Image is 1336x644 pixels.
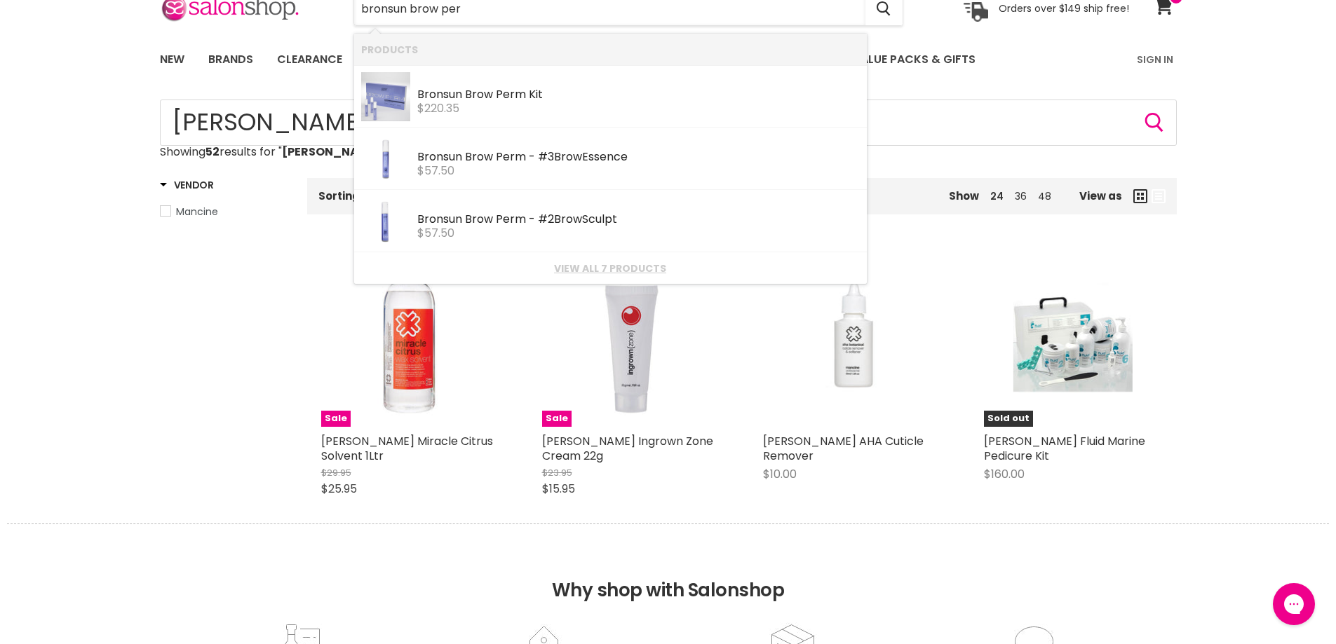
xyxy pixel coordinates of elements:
[417,149,462,165] b: Bronsun
[792,248,912,427] img: Mancine AHA Cuticle Remover
[354,190,867,252] li: Products: Bronsun Brow Perm - #2 Brow Sculpt
[361,135,410,184] img: Untitleddesign-2024-02-07T124356.124.webp
[984,411,1033,427] span: Sold out
[984,433,1145,464] a: [PERSON_NAME] Fluid Marine Pedicure Kit
[542,248,721,427] img: Mancine Ingrown Zone Cream 22g
[949,189,979,203] span: Show
[842,45,986,74] a: Value Packs & Gifts
[542,481,575,497] span: $15.95
[554,149,582,165] b: Brow
[417,225,454,241] span: $57.50
[763,466,797,482] span: $10.00
[542,248,721,427] a: Mancine Ingrown Zone Cream 22gSale
[1015,189,1027,203] a: 36
[321,248,500,427] img: Mancine Miracle Citrus Solvent 1Ltr
[990,189,1004,203] a: 24
[999,2,1129,15] p: Orders over $149 ship free!
[417,86,462,102] b: Bronsun
[7,523,1329,622] h2: Why shop with Salonshop
[542,433,713,464] a: [PERSON_NAME] Ingrown Zone Cream 22g
[142,39,1194,80] nav: Main
[361,263,860,274] a: View all 7 products
[321,433,493,464] a: [PERSON_NAME] Miracle Citrus Solvent 1Ltr
[984,466,1025,482] span: $160.00
[1038,189,1051,203] a: 48
[354,128,867,190] li: Products: Bronsun Brow Perm - #3 Brow Essence
[417,163,454,179] span: $57.50
[417,100,459,116] span: $220.35
[465,149,493,165] b: Brow
[417,211,462,227] b: Bronsun
[205,144,220,160] strong: 52
[417,88,860,103] div: m Kit
[361,197,410,246] img: Untitleddesign-2024-02-07T124239.579_1.webp
[496,211,515,227] b: Per
[354,65,867,128] li: Products: Bronsun Brow Perm Kit
[176,205,218,219] span: Mancine
[542,466,572,479] span: $23.95
[361,72,410,121] img: BRPS0001_1-scaled_200x.jpg
[984,248,1163,427] a: Mancine Fluid Marine Pedicure KitSold out
[160,178,214,192] h3: Vendor
[465,86,493,102] b: Brow
[160,100,1177,146] input: Search
[496,86,515,102] b: Per
[149,45,195,74] a: New
[542,411,572,427] span: Sale
[1013,248,1133,427] img: Mancine Fluid Marine Pedicure Kit
[554,211,582,227] b: Brow
[465,211,493,227] b: Brow
[1128,45,1182,74] a: Sign In
[160,100,1177,146] form: Product
[266,45,353,74] a: Clearance
[354,252,867,284] li: View All
[321,466,351,479] span: $29.95
[282,144,381,160] strong: [PERSON_NAME]
[417,151,860,165] div: m - #3 Essence
[318,190,360,202] label: Sorting
[160,204,290,219] a: Mancine
[763,433,924,464] a: [PERSON_NAME] AHA Cuticle Remover
[354,34,867,65] li: Products
[1143,111,1166,134] button: Search
[321,248,500,427] a: Mancine Miracle Citrus Solvent 1LtrSale
[763,248,942,427] a: Mancine AHA Cuticle Remover
[1266,578,1322,630] iframe: Gorgias live chat messenger
[496,149,515,165] b: Per
[198,45,264,74] a: Brands
[417,213,860,228] div: m - #2 Sculpt
[1079,190,1122,202] span: View as
[149,39,1058,80] ul: Main menu
[160,146,1177,158] p: Showing results for " "
[321,411,351,427] span: Sale
[321,481,357,497] span: $25.95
